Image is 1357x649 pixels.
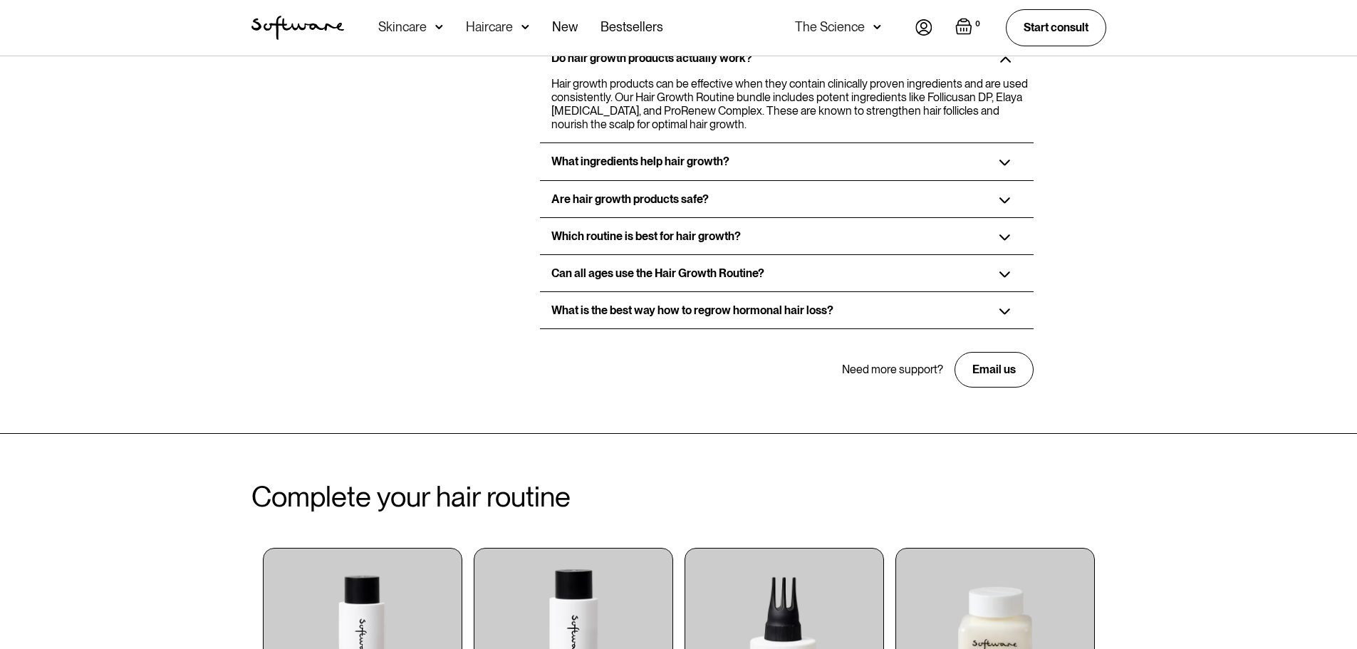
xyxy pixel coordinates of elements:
[551,155,729,168] h3: What ingredients help hair growth?
[251,16,344,40] img: Software Logo
[795,20,865,34] div: The Science
[551,192,709,206] h3: Are hair growth products safe?
[972,18,983,31] div: 0
[251,479,1106,514] h2: Complete your hair routine
[955,18,983,38] a: Open empty cart
[842,363,943,376] div: Need more support?
[551,303,833,317] h3: What is the best way how to regrow hormonal hair loss?
[955,352,1034,387] a: Email us
[378,20,427,34] div: Skincare
[521,20,529,34] img: arrow down
[551,77,1028,132] p: Hair growth products can be effective when they contain clinically proven ingredients and are use...
[251,16,344,40] a: home
[466,20,513,34] div: Haircare
[551,51,752,65] h3: Do hair growth products actually work?
[1006,9,1106,46] a: Start consult
[551,266,764,280] h3: Can all ages use the Hair Growth Routine?
[435,20,443,34] img: arrow down
[551,229,741,243] h3: Which routine is best for hair growth?
[873,20,881,34] img: arrow down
